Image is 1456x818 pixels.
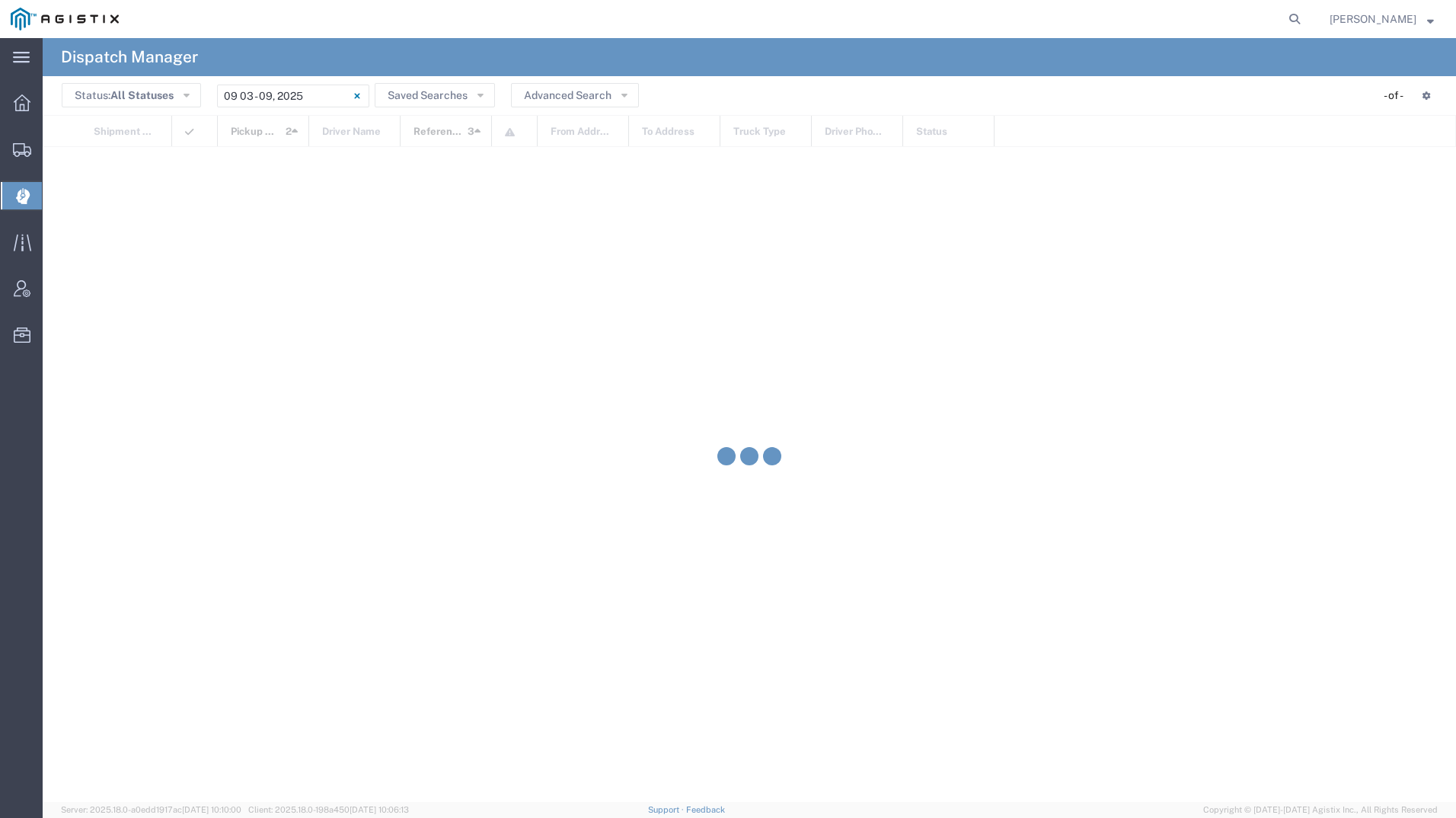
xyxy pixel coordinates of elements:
[61,38,198,76] h4: Dispatch Manager
[350,805,409,814] span: [DATE] 10:06:13
[1329,10,1435,28] button: [PERSON_NAME]
[511,83,639,107] button: Advanced Search
[1330,11,1416,27] span: Jessica Carr
[248,805,409,814] span: Client: 2025.18.0-198a450
[375,83,495,107] button: Saved Searches
[182,805,241,814] span: [DATE] 10:10:00
[1203,804,1438,816] span: Copyright © [DATE]-[DATE] Agistix Inc., All Rights Reserved
[11,8,119,30] img: logo
[686,805,725,814] a: Feedback
[648,805,686,814] a: Support
[1384,88,1410,104] div: - of -
[110,89,174,101] span: All Statuses
[62,83,201,107] button: Status:All Statuses
[61,805,241,814] span: Server: 2025.18.0-a0edd1917ac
